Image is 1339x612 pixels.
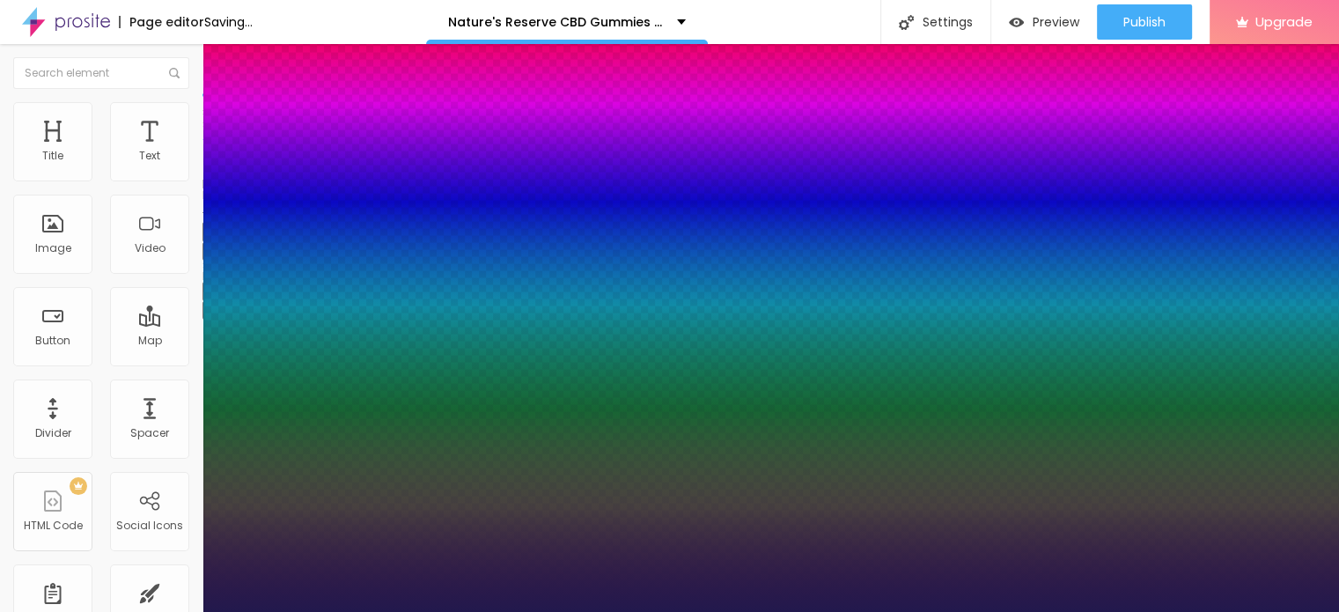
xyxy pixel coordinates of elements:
div: Saving... [204,16,253,28]
img: Icone [169,68,180,78]
input: Search element [13,57,189,89]
div: Title [42,150,63,162]
button: Preview [991,4,1097,40]
div: Spacer [130,427,169,439]
div: Image [35,242,71,254]
span: Publish [1123,15,1166,29]
img: Icone [899,15,914,30]
div: Divider [35,427,71,439]
img: view-1.svg [1009,15,1024,30]
div: HTML Code [24,520,83,532]
span: Upgrade [1255,14,1313,29]
button: Publish [1097,4,1192,40]
div: Button [35,335,70,347]
div: Text [139,150,160,162]
div: Map [138,335,162,347]
div: Social Icons [116,520,183,532]
div: Video [135,242,166,254]
p: Nature's Reserve CBD Gummies Is It Fake Or Trusted! [448,16,664,28]
span: Preview [1033,15,1079,29]
div: Page editor [119,16,204,28]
